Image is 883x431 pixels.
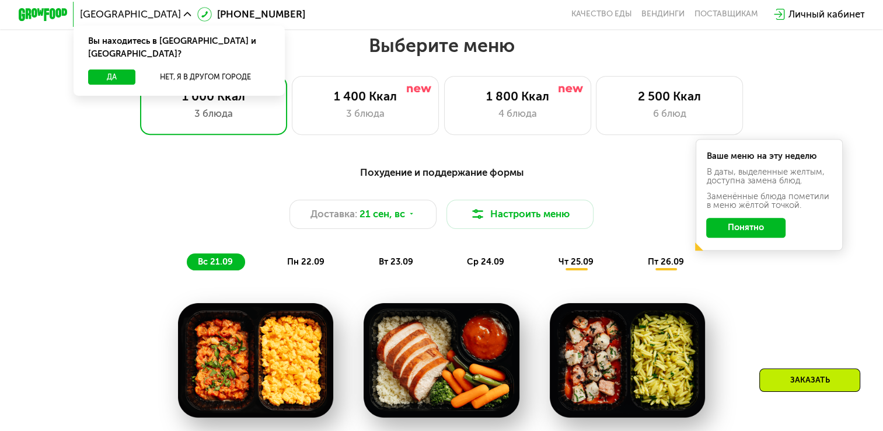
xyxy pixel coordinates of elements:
[78,165,804,180] div: Похудение и поддержание формы
[198,256,233,267] span: вс 21.09
[609,89,730,103] div: 2 500 Ккал
[153,89,274,103] div: 1 000 Ккал
[287,256,324,267] span: пн 22.09
[647,256,683,267] span: пт 26.09
[88,69,135,84] button: Да
[457,106,578,121] div: 4 блюда
[706,218,786,238] button: Понятно
[80,9,181,19] span: [GEOGRAPHIC_DATA]
[694,9,758,19] div: поставщикам
[759,369,860,392] div: Заказать
[457,89,578,103] div: 1 800 Ккал
[153,106,274,121] div: 3 блюда
[74,26,284,70] div: Вы находитесь в [GEOGRAPHIC_DATA] и [GEOGRAPHIC_DATA]?
[788,7,864,22] div: Личный кабинет
[360,207,405,221] span: 21 сен, вс
[305,89,426,103] div: 1 400 Ккал
[39,34,844,57] h2: Выберите меню
[571,9,631,19] a: Качество еды
[310,207,357,221] span: Доставка:
[706,192,831,209] div: Заменённые блюда пометили в меню жёлтой точкой.
[446,200,594,229] button: Настроить меню
[706,168,831,185] div: В даты, выделенные желтым, доступна замена блюд.
[641,9,685,19] a: Вендинги
[305,106,426,121] div: 3 блюда
[467,256,504,267] span: ср 24.09
[706,152,831,161] div: Ваше меню на эту неделю
[559,256,594,267] span: чт 25.09
[609,106,730,121] div: 6 блюд
[379,256,413,267] span: вт 23.09
[141,69,270,84] button: Нет, я в другом городе
[197,7,305,22] a: [PHONE_NUMBER]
